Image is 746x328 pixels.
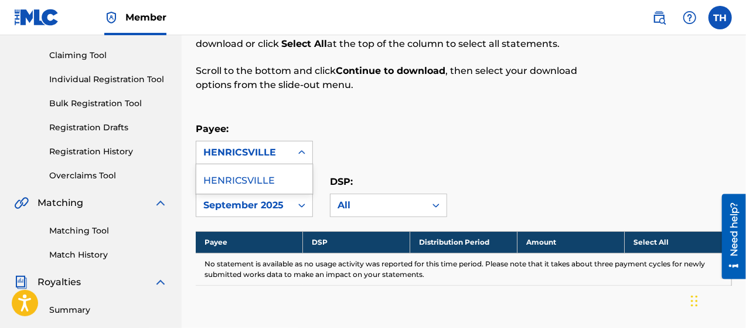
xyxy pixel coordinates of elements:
[49,73,168,86] a: Individual Registration Tool
[38,196,83,210] span: Matching
[687,272,746,328] iframe: Chat Widget
[49,97,168,110] a: Bulk Registration Tool
[303,231,410,253] th: DSP
[336,65,445,76] strong: Continue to download
[49,121,168,134] a: Registration Drafts
[196,253,732,285] td: No statement is available as no usage activity was reported for this time period. Please note tha...
[49,170,168,182] a: Overclaims Tool
[196,123,229,134] label: Payee:
[154,196,168,210] img: expand
[14,275,28,289] img: Royalties
[330,176,353,187] label: DSP:
[196,64,609,92] p: Scroll to the bottom and click , then select your download options from the slide-out menu.
[125,11,166,24] span: Member
[49,146,168,158] a: Registration History
[49,225,168,237] a: Matching Tool
[713,194,746,279] iframe: Resource Center
[203,198,284,212] div: September 2025
[683,11,697,25] img: help
[625,231,732,253] th: Select All
[38,275,81,289] span: Royalties
[691,283,698,319] div: Drag
[104,11,118,25] img: Top Rightsholder
[203,146,284,160] div: HENRICSVILLE
[49,249,168,261] a: Match History
[517,231,625,253] th: Amount
[678,6,701,29] div: Help
[49,49,168,62] a: Claiming Tool
[14,196,29,210] img: Matching
[13,8,29,62] div: Need help?
[281,38,327,49] strong: Select All
[196,231,303,253] th: Payee
[154,275,168,289] img: expand
[196,164,312,194] div: HENRICSVILLE
[196,23,609,51] p: In the Select column, check the box(es) for any statements you would like to download or click at...
[410,231,517,253] th: Distribution Period
[648,6,671,29] a: Public Search
[338,198,418,212] div: All
[49,304,168,316] a: Summary
[14,9,59,26] img: MLC Logo
[652,11,666,25] img: search
[708,6,732,29] div: User Menu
